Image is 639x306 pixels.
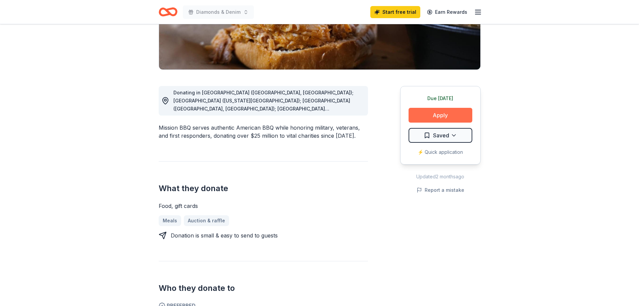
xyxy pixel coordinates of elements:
[159,124,368,140] div: Mission BBQ serves authentic American BBQ while honoring military, veterans, and first responders...
[417,186,464,194] button: Report a mistake
[370,6,420,18] a: Start free trial
[159,202,368,210] div: Food, gift cards
[173,90,362,305] span: Donating in [GEOGRAPHIC_DATA] ([GEOGRAPHIC_DATA], [GEOGRAPHIC_DATA]); [GEOGRAPHIC_DATA] ([US_STAT...
[409,148,472,156] div: ⚡️ Quick application
[159,215,181,226] a: Meals
[409,128,472,143] button: Saved
[423,6,471,18] a: Earn Rewards
[409,94,472,102] div: Due [DATE]
[183,5,254,19] button: Diamonds & Denim
[409,108,472,123] button: Apply
[433,131,449,140] span: Saved
[159,4,177,20] a: Home
[159,283,368,294] h2: Who they donate to
[171,231,278,239] div: Donation is small & easy to send to guests
[159,183,368,194] h2: What they donate
[196,8,241,16] span: Diamonds & Denim
[184,215,229,226] a: Auction & raffle
[400,173,481,181] div: Updated 2 months ago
